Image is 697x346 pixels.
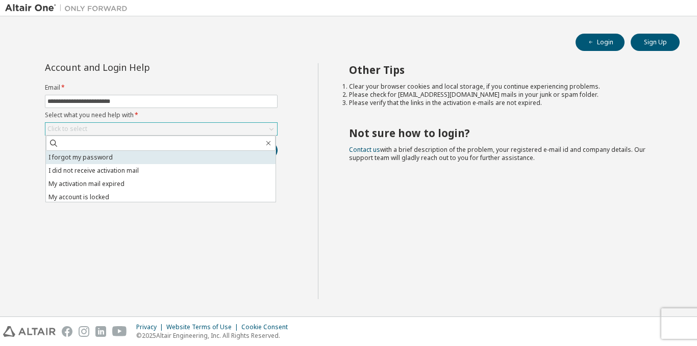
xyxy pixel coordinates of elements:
[349,145,645,162] span: with a brief description of the problem, your registered e-mail id and company details. Our suppo...
[631,34,680,51] button: Sign Up
[241,323,294,331] div: Cookie Consent
[349,145,380,154] a: Contact us
[136,331,294,340] p: © 2025 Altair Engineering, Inc. All Rights Reserved.
[3,326,56,337] img: altair_logo.svg
[136,323,166,331] div: Privacy
[349,63,662,76] h2: Other Tips
[46,151,276,164] li: I forgot my password
[166,323,241,331] div: Website Terms of Use
[62,326,72,337] img: facebook.svg
[47,125,87,133] div: Click to select
[45,111,278,119] label: Select what you need help with
[5,3,133,13] img: Altair One
[349,83,662,91] li: Clear your browser cookies and local storage, if you continue experiencing problems.
[95,326,106,337] img: linkedin.svg
[112,326,127,337] img: youtube.svg
[576,34,625,51] button: Login
[45,84,278,92] label: Email
[349,99,662,107] li: Please verify that the links in the activation e-mails are not expired.
[349,91,662,99] li: Please check for [EMAIL_ADDRESS][DOMAIN_NAME] mails in your junk or spam folder.
[45,63,231,71] div: Account and Login Help
[45,123,277,135] div: Click to select
[79,326,89,337] img: instagram.svg
[349,126,662,140] h2: Not sure how to login?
